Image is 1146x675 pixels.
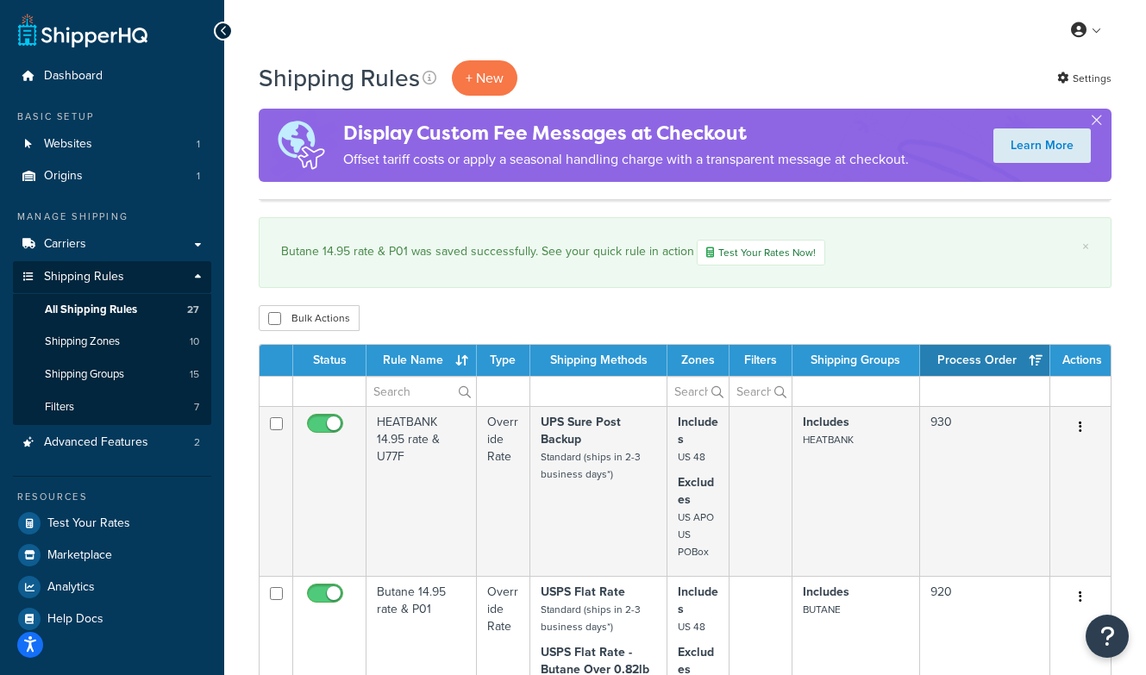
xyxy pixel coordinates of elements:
input: Search [366,377,476,406]
a: Shipping Groups 15 [13,359,211,391]
span: Websites [44,137,92,152]
span: Shipping Zones [45,334,120,349]
p: + New [452,60,517,96]
th: Shipping Methods [530,345,667,376]
a: Origins 1 [13,160,211,192]
div: Butane 14.95 rate & P01 was saved successfully. See your quick rule in action [281,240,1089,266]
li: All Shipping Rules [13,294,211,326]
td: Override Rate [477,406,531,576]
div: Basic Setup [13,109,211,124]
span: Filters [45,400,74,415]
span: Carriers [44,237,86,252]
span: Help Docs [47,612,103,627]
a: Shipping Zones 10 [13,326,211,358]
span: 15 [190,367,199,382]
th: Process Order : activate to sort column ascending [920,345,1050,376]
span: 1 [197,137,200,152]
a: Settings [1057,66,1112,91]
small: US APO US POBox [678,509,714,559]
a: Dashboard [13,60,211,92]
input: Search [667,377,730,406]
span: Advanced Features [44,435,148,450]
small: Standard (ships in 2-3 business days*) [541,449,641,482]
strong: Includes [678,583,718,618]
li: Shipping Zones [13,326,211,358]
li: Shipping Rules [13,261,211,425]
th: Zones [667,345,730,376]
div: Manage Shipping [13,209,211,224]
a: Shipping Rules [13,261,211,293]
th: Shipping Groups [792,345,920,376]
a: Advanced Features 2 [13,427,211,459]
a: Carriers [13,228,211,260]
strong: Excludes [678,473,714,509]
img: duties-banner-06bc72dcb5fe05cb3f9472aba00be2ae8eb53ab6f0d8bb03d382ba314ac3c341.png [259,109,343,182]
a: ShipperHQ Home [18,13,147,47]
h1: Shipping Rules [259,61,420,95]
a: Websites 1 [13,128,211,160]
a: All Shipping Rules 27 [13,294,211,326]
li: Websites [13,128,211,160]
span: 10 [190,334,199,349]
li: Origins [13,160,211,192]
strong: USPS Flat Rate [541,583,625,601]
strong: UPS Sure Post Backup [541,413,621,448]
a: × [1082,240,1089,253]
span: Shipping Groups [45,367,124,382]
span: Analytics [47,580,95,595]
span: 27 [187,303,199,317]
span: 1 [197,169,200,184]
small: US 48 [678,619,705,634]
a: Test Your Rates Now! [697,240,825,266]
small: US 48 [678,449,705,465]
th: Type [477,345,531,376]
td: HEATBANK 14.95 rate & U77F [366,406,477,576]
strong: Includes [803,583,849,601]
a: Learn More [993,128,1091,163]
strong: Includes [803,413,849,431]
a: Help Docs [13,603,211,634]
small: HEATBANK [803,432,854,447]
strong: Includes [678,413,718,448]
span: Dashboard [44,69,103,84]
li: Shipping Groups [13,359,211,391]
span: Test Your Rates [47,516,130,531]
td: 930 [920,406,1050,576]
li: Advanced Features [13,427,211,459]
h4: Display Custom Fee Messages at Checkout [343,119,909,147]
th: Rule Name : activate to sort column ascending [366,345,477,376]
span: 7 [194,400,199,415]
span: 2 [194,435,200,450]
p: Offset tariff costs or apply a seasonal handling charge with a transparent message at checkout. [343,147,909,172]
a: Marketplace [13,540,211,571]
th: Filters [730,345,792,376]
a: Filters 7 [13,391,211,423]
small: BUTANE [803,602,841,617]
button: Open Resource Center [1086,615,1129,658]
div: Resources [13,490,211,504]
li: Filters [13,391,211,423]
span: All Shipping Rules [45,303,137,317]
button: Bulk Actions [259,305,360,331]
th: Actions [1050,345,1111,376]
a: Test Your Rates [13,508,211,539]
th: Status [293,345,366,376]
a: Analytics [13,572,211,603]
small: Standard (ships in 2-3 business days*) [541,602,641,634]
span: Marketplace [47,548,112,563]
span: Origins [44,169,83,184]
input: Search [730,377,792,406]
span: Shipping Rules [44,270,124,284]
